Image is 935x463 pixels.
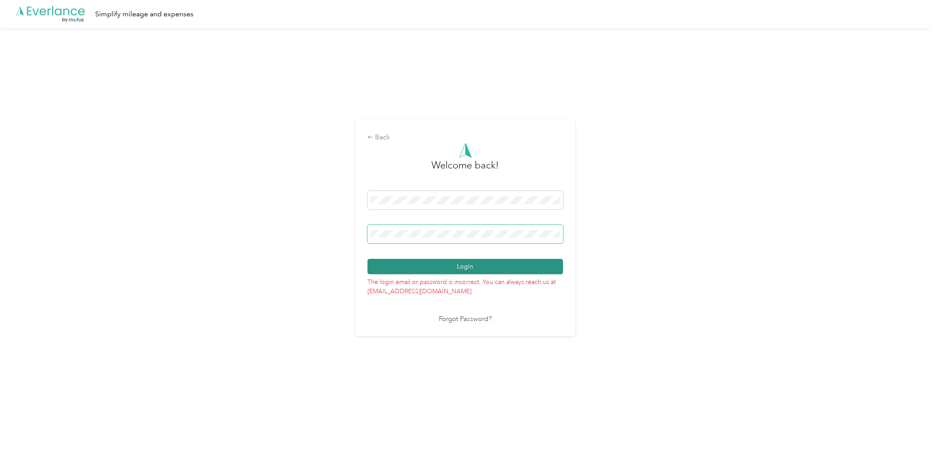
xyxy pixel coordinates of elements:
[367,259,563,274] button: Login
[367,274,563,296] p: The login email or password is incorrect. You can always reach us at [EMAIL_ADDRESS][DOMAIN_NAME]
[95,9,193,20] div: Simplify mileage and expenses
[367,132,563,143] div: Back
[439,314,492,325] a: Forgot Password?
[432,158,499,182] h3: greeting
